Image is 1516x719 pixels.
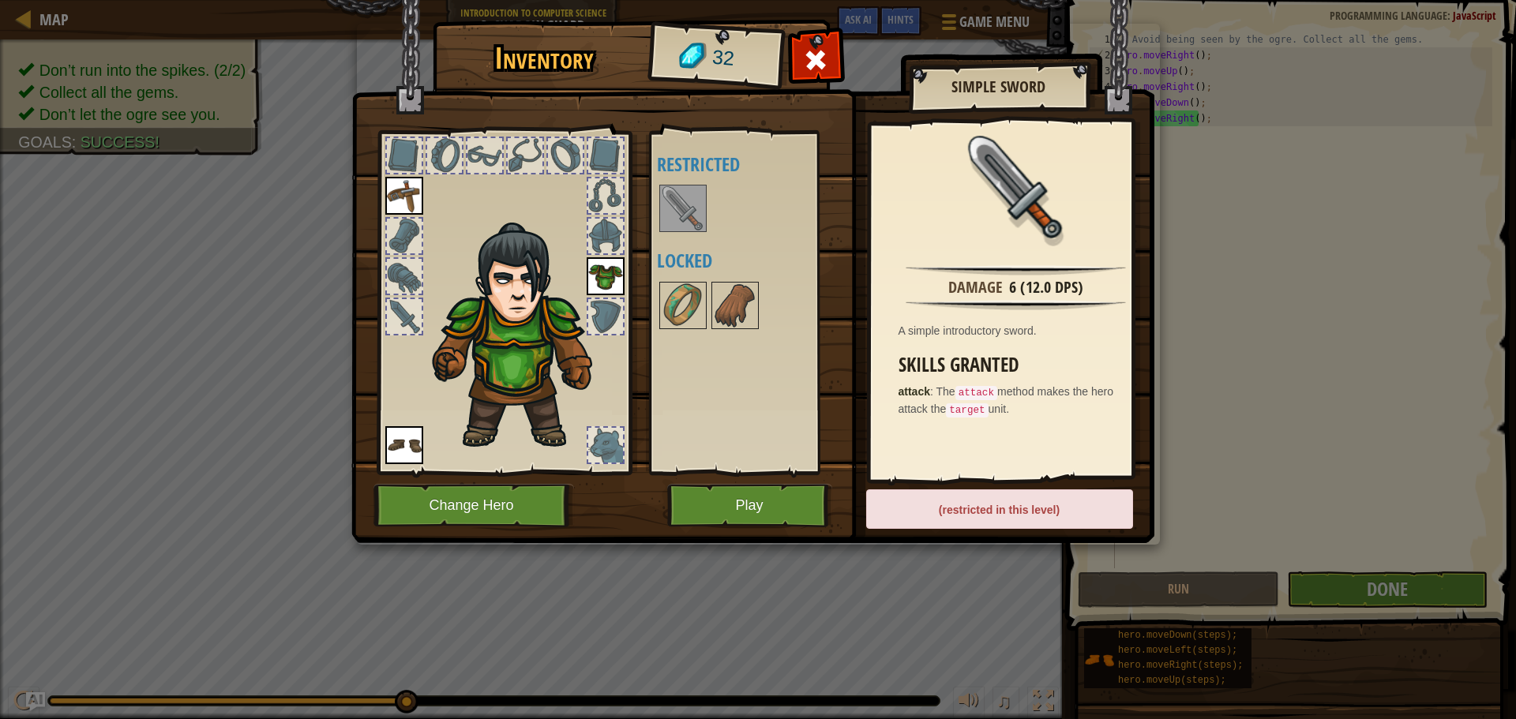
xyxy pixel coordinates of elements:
[587,257,625,295] img: portrait.png
[661,283,705,328] img: portrait.png
[711,43,735,73] span: 32
[385,177,423,215] img: portrait.png
[948,276,1003,299] div: Damage
[444,42,645,75] h1: Inventory
[713,283,757,328] img: portrait.png
[965,136,1068,238] img: portrait.png
[906,300,1125,310] img: hr.png
[1009,276,1083,299] div: 6 (12.0 DPS)
[657,250,843,271] h4: Locked
[899,354,1142,376] h3: Skills Granted
[385,426,423,464] img: portrait.png
[667,484,832,527] button: Play
[946,403,988,418] code: target
[657,154,843,174] h4: Restricted
[930,385,936,398] span: :
[899,385,930,398] strong: attack
[866,489,1133,529] div: (restricted in this level)
[661,186,705,230] img: portrait.png
[425,222,618,451] img: hair_2.png
[955,386,997,400] code: attack
[373,484,574,527] button: Change Hero
[899,323,1142,339] div: A simple introductory sword.
[906,265,1125,275] img: hr.png
[925,78,1073,95] h2: Simple Sword
[899,385,1114,415] span: The method makes the hero attack the unit.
